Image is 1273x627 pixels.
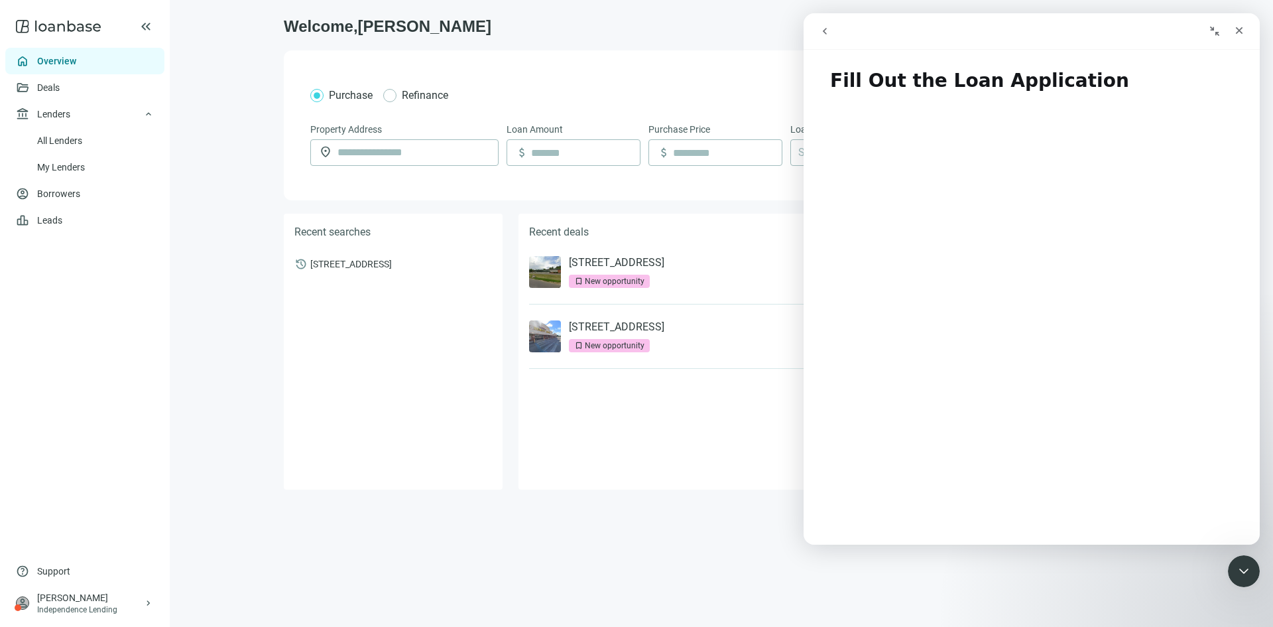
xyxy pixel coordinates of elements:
[657,146,670,159] span: attach_money
[585,275,644,288] div: New opportunity
[37,215,62,226] a: Leads
[37,565,70,578] span: Support
[37,162,85,173] a: My Lenders
[284,16,1159,37] h1: Welcome, [PERSON_NAME]
[790,122,834,137] span: Loan Term
[507,122,563,137] span: Loan Amount
[329,89,373,102] span: Purchase
[648,122,710,137] span: Purchase Price
[143,109,154,119] span: keyboard_arrow_up
[310,122,382,137] span: Property Address
[16,107,29,121] span: account_balance
[37,101,70,127] span: Lenders
[402,89,448,102] span: Refinance
[569,320,664,334] a: [STREET_ADDRESS]
[529,224,589,240] h5: Recent deals
[37,604,143,615] div: Independence Lending
[37,135,82,146] a: All Lenders
[310,257,392,269] span: [STREET_ADDRESS]
[319,145,332,159] span: location_on
[294,257,308,271] span: history
[515,146,528,159] span: attach_money
[569,256,664,269] a: [STREET_ADDRESS]
[37,82,60,93] a: Deals
[37,591,143,604] div: [PERSON_NAME]
[37,56,76,66] a: Overview
[143,598,154,608] span: keyboard_arrow_right
[37,188,80,199] a: Borrowers
[16,596,29,610] span: person
[16,565,29,578] span: help
[574,341,583,350] span: bookmark
[585,339,644,352] div: New opportunity
[138,19,154,35] button: keyboard_double_arrow_left
[529,256,561,288] img: deal-photo-0
[529,320,561,352] img: deal-photo-1
[294,224,371,240] h5: Recent searches
[1228,555,1260,587] iframe: Intercom live chat
[804,13,1260,545] iframe: Intercom live chat
[574,277,583,286] span: bookmark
